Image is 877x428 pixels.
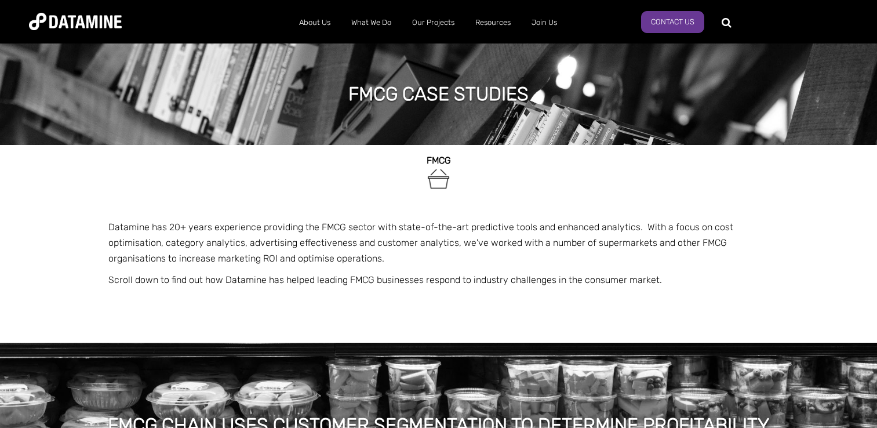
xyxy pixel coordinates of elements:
img: FMCG-1 [425,166,452,192]
p: Datamine has 20+ years experience providing the FMCG sector with state-of-the-art predictive tool... [108,219,769,267]
a: About Us [289,8,341,38]
h1: FMCG case studies [348,81,529,107]
a: What We Do [341,8,402,38]
img: Datamine [29,13,122,30]
a: Resources [465,8,521,38]
a: Our Projects [402,8,465,38]
a: Contact Us [641,11,704,33]
a: Join Us [521,8,567,38]
p: Scroll down to find out how Datamine has helped leading FMCG businesses respond to industry chall... [108,272,769,288]
h2: FMCG [108,155,769,166]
